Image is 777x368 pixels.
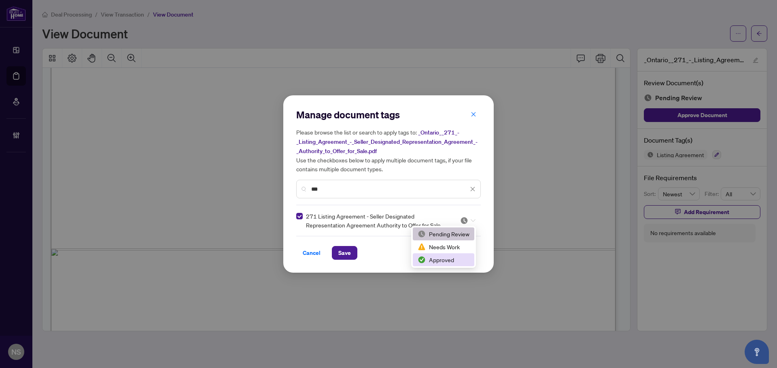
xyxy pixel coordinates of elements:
[460,217,476,225] span: Pending Review
[296,128,481,173] h5: Please browse the list or search to apply tags to: Use the checkboxes below to apply multiple doc...
[338,246,351,259] span: Save
[460,217,468,225] img: status
[413,253,474,266] div: Approved
[332,246,357,260] button: Save
[470,186,476,192] span: close
[303,246,321,259] span: Cancel
[471,111,476,117] span: close
[418,229,469,238] div: Pending Review
[418,255,469,264] div: Approved
[413,240,474,253] div: Needs Work
[413,227,474,240] div: Pending Review
[418,242,469,251] div: Needs Work
[418,256,426,264] img: status
[296,129,478,155] span: _Ontario__271_-_Listing_Agreement_-_Seller_Designated_Representation_Agreement_-_Authority_to_Off...
[296,246,327,260] button: Cancel
[296,108,481,121] h2: Manage document tags
[745,340,769,364] button: Open asap
[418,230,426,238] img: status
[306,212,450,229] span: 271 Listing Agreement - Seller Designated Representation Agreement Authority to Offer for Sale
[418,243,426,251] img: status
